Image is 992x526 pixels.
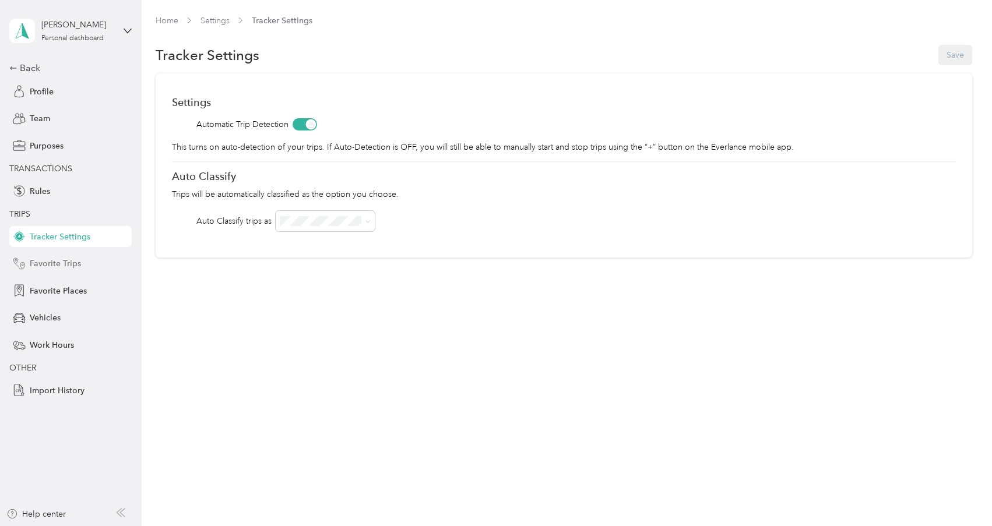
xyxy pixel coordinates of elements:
[196,215,272,227] div: Auto Classify trips as
[156,16,178,26] a: Home
[9,164,72,174] span: TRANSACTIONS
[30,86,54,98] span: Profile
[30,257,81,270] span: Favorite Trips
[172,170,955,182] div: Auto Classify
[41,19,114,31] div: [PERSON_NAME]
[172,141,955,153] p: This turns on auto-detection of your trips. If Auto-Detection is OFF, you will still be able to m...
[172,96,955,108] div: Settings
[6,508,66,520] button: Help center
[30,231,90,243] span: Tracker Settings
[9,363,36,373] span: OTHER
[252,15,312,27] span: Tracker Settings
[172,188,955,200] p: Trips will be automatically classified as the option you choose.
[156,49,259,61] h1: Tracker Settings
[196,118,289,130] span: Automatic Trip Detection
[30,285,87,297] span: Favorite Places
[30,185,50,197] span: Rules
[30,384,85,397] span: Import History
[9,209,30,219] span: TRIPS
[200,16,230,26] a: Settings
[30,140,64,152] span: Purposes
[927,461,992,526] iframe: Everlance-gr Chat Button Frame
[30,312,61,324] span: Vehicles
[41,35,104,42] div: Personal dashboard
[30,112,50,125] span: Team
[30,339,74,351] span: Work Hours
[9,61,126,75] div: Back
